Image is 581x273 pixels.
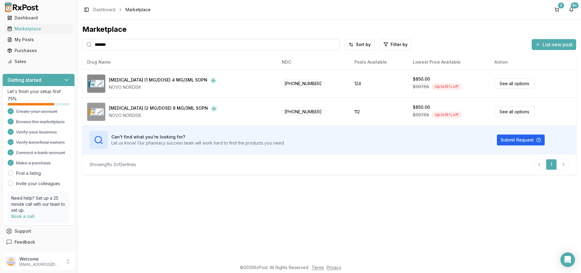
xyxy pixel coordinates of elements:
[82,55,277,69] th: Drug Name
[543,41,573,48] span: List new post
[93,7,151,13] nav: breadcrumb
[16,139,65,145] span: Verify beneficial owners
[356,42,371,48] span: Sort by
[87,103,105,121] img: Ozempic (2 MG/DOSE) 8 MG/3ML SOPN
[490,55,576,69] th: Action
[5,12,72,23] a: Dashboard
[546,159,557,170] a: 1
[15,239,35,245] span: Feedback
[2,46,75,55] button: Purchases
[8,88,70,95] p: Let's finish your setup first!
[2,24,75,34] button: Marketplace
[534,159,569,170] nav: pagination
[566,5,576,15] button: 9+
[532,39,576,50] button: List new post
[5,23,72,34] a: Marketplace
[16,129,57,135] span: Verify your business
[5,34,72,45] a: My Posts
[111,134,285,140] h3: Can't find what you're looking for?
[87,75,105,93] img: Ozempic (1 MG/DOSE) 4 MG/3ML SOPN
[19,256,61,262] p: Welcome
[11,214,34,219] a: Book a call
[16,181,60,187] a: Invite your colleagues
[16,160,51,166] span: Make a purchase
[111,140,285,146] p: Let us know! Our pharmacy success team will work hard to find the products you need.
[16,150,65,156] span: Connect a bank account
[109,105,208,112] div: [MEDICAL_DATA] (2 MG/DOSE) 8 MG/3ML SOPN
[109,77,207,84] div: [MEDICAL_DATA] (1 MG/DOSE) 4 MG/3ML SOPN
[391,42,408,48] span: Filter by
[16,108,57,115] span: Create your account
[7,26,70,32] div: Marketplace
[93,7,115,13] a: Dashboard
[2,226,75,237] button: Support
[558,2,564,8] div: 2
[2,13,75,23] button: Dashboard
[109,112,218,118] div: NOVO NORDISK
[16,170,41,176] a: Post a listing
[350,69,408,98] td: 124
[379,39,412,50] button: Filter by
[5,45,72,56] a: Purchases
[16,119,65,125] span: Browse the marketplace
[432,112,462,118] div: Up to 15 % off
[7,48,70,54] div: Purchases
[432,83,462,90] div: Up to 15 % off
[494,106,534,117] a: See all options
[126,7,151,13] span: Marketplace
[413,112,429,118] span: $997.58
[282,108,324,116] span: [PHONE_NUMBER]
[413,84,429,90] span: $997.58
[109,84,217,90] div: NOVO NORDISK
[5,56,72,67] a: Sales
[552,5,562,15] button: 2
[7,37,70,43] div: My Posts
[413,104,430,110] div: $850.00
[6,257,16,266] img: User avatar
[312,265,324,270] a: Terms
[2,237,75,248] button: Feedback
[2,2,41,12] img: RxPost Logo
[2,35,75,45] button: My Posts
[350,55,408,69] th: Posts Available
[82,25,576,34] div: Marketplace
[19,262,61,267] p: [EMAIL_ADDRESS][DOMAIN_NAME]
[90,161,136,168] div: Showing 1 to 2 of 2 entries
[532,42,576,48] a: List new post
[327,265,341,270] a: Privacy
[282,79,324,88] span: [PHONE_NUMBER]
[7,58,70,65] div: Sales
[408,55,489,69] th: Lowest Price Available
[350,98,408,126] td: 112
[345,39,375,50] button: Sort by
[7,15,70,21] div: Dashboard
[11,195,66,213] p: Need help? Set up a 25 minute call with our team to set up.
[560,252,575,267] div: Open Intercom Messenger
[497,135,545,145] button: Submit Request
[8,76,41,84] h3: Getting started
[413,76,430,82] div: $850.00
[277,55,350,69] th: NDC
[2,57,75,66] button: Sales
[494,78,534,89] a: See all options
[8,96,17,102] span: 75 %
[571,2,579,8] div: 9+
